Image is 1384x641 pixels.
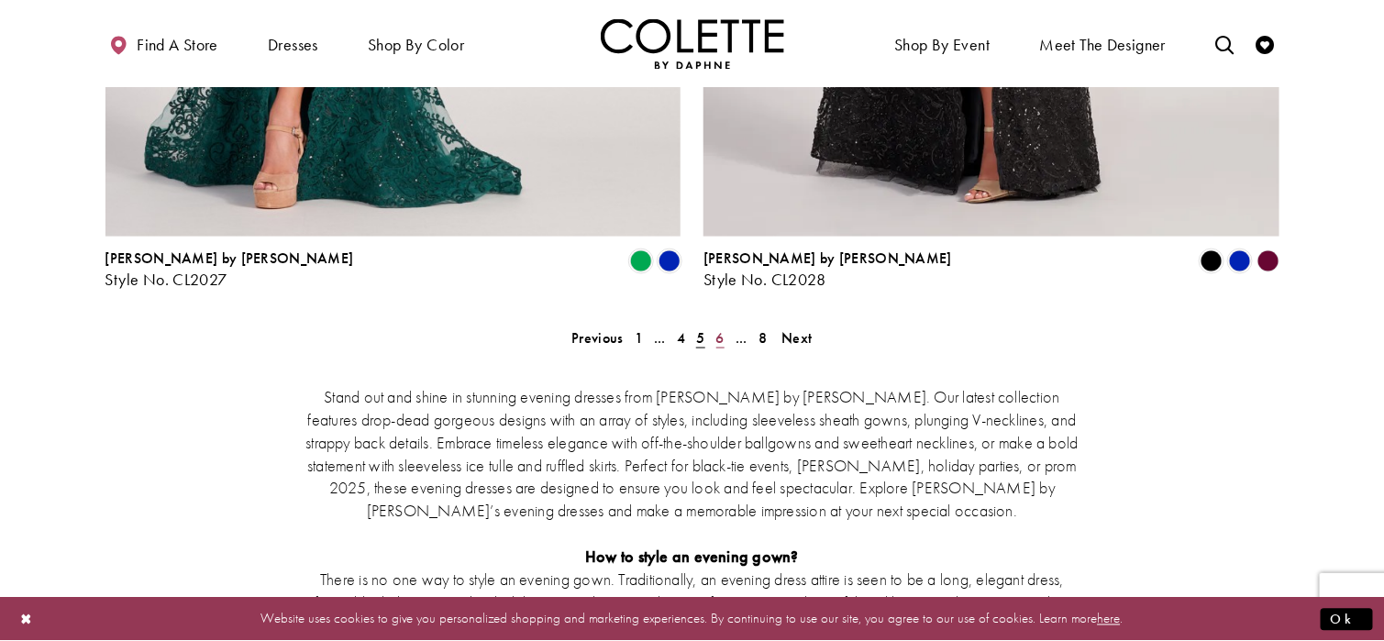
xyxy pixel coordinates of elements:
[894,36,990,54] span: Shop By Event
[648,325,671,351] a: ...
[571,328,623,348] span: Previous
[691,325,710,351] span: Current page
[1229,250,1251,272] i: Royal Blue
[105,250,354,289] div: Colette by Daphne Style No. CL2027
[263,18,323,69] span: Dresses
[696,328,704,348] span: 5
[654,328,666,348] span: ...
[781,328,812,348] span: Next
[711,325,730,351] a: 6
[730,325,753,351] a: ...
[105,269,227,290] span: Style No. CL2027
[105,249,354,268] span: [PERSON_NAME] by [PERSON_NAME]
[753,325,772,351] a: 8
[1211,18,1238,69] a: Toggle search
[1040,36,1167,54] span: Meet the designer
[703,249,952,268] span: [PERSON_NAME] by [PERSON_NAME]
[11,603,42,635] button: Close Dialog
[630,250,652,272] i: Emerald
[671,325,691,351] a: 4
[368,36,464,54] span: Shop by color
[703,250,952,289] div: Colette by Daphne Style No. CL2028
[635,328,643,348] span: 1
[1257,250,1279,272] i: Cabernet
[363,18,469,69] span: Shop by color
[132,607,1252,632] p: Website uses cookies to give you personalized shopping and marketing experiences. By continuing t...
[677,328,685,348] span: 4
[601,18,784,69] img: Colette by Daphne
[736,328,747,348] span: ...
[105,18,223,69] a: Find a store
[659,250,681,272] i: Royal Blue
[629,325,648,351] a: 1
[1251,18,1279,69] a: Check Wishlist
[601,18,784,69] a: Visit Home Page
[268,36,318,54] span: Dresses
[303,385,1082,523] p: Stand out and shine in stunning evening dresses from [PERSON_NAME] by [PERSON_NAME]. Our latest c...
[758,328,767,348] span: 8
[1201,250,1223,272] i: Black
[1035,18,1171,69] a: Meet the designer
[585,547,799,568] strong: How to style an evening gown?
[716,328,725,348] span: 6
[890,18,994,69] span: Shop By Event
[137,36,218,54] span: Find a store
[1321,608,1373,631] button: Submit Dialog
[776,325,817,351] a: Next Page
[1098,610,1121,628] a: here
[703,269,825,290] span: Style No. CL2028
[566,325,628,351] a: Prev Page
